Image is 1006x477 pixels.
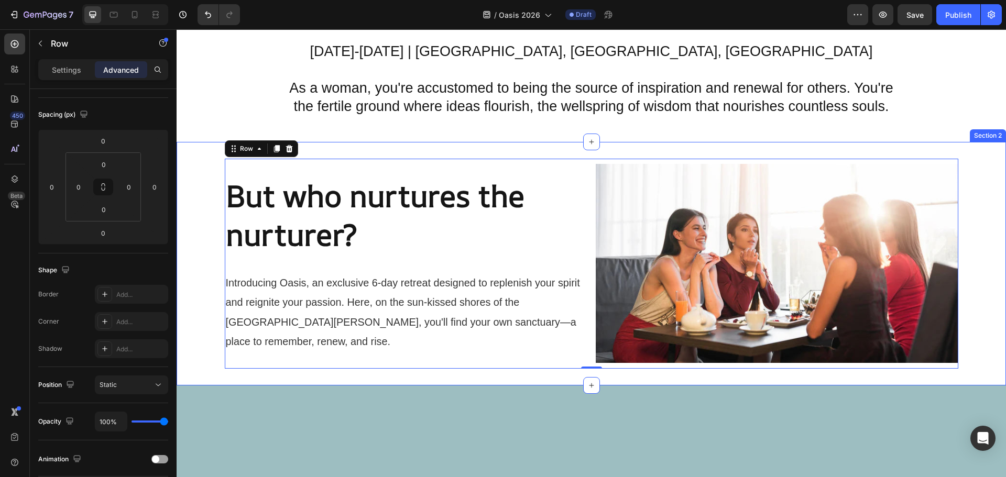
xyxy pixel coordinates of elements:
div: Shape [38,263,72,278]
div: 450 [10,112,25,120]
div: Spacing (px) [38,108,90,122]
input: 0px [93,157,114,172]
div: Section 2 [795,102,827,111]
div: Animation [38,452,83,467]
div: Open Intercom Messenger [970,426,996,451]
div: Opacity [38,415,76,429]
div: Corner [38,317,59,326]
input: 0 [147,179,162,195]
p: ⁠⁠⁠⁠⁠⁠⁠ [49,147,410,225]
span: Draft [576,10,592,19]
iframe: Design area [177,29,1006,477]
p: Advanced [103,64,139,75]
span: Save [906,10,924,19]
input: Auto [95,412,127,431]
input: 0px [121,179,137,195]
div: Publish [945,9,971,20]
p: Row [51,37,140,50]
button: Static [95,375,168,394]
p: ⁠⁠⁠⁠⁠⁠⁠ [49,243,410,321]
div: Border [38,290,59,299]
input: 0 [44,179,60,195]
p: 7 [69,8,73,21]
input: 0px [71,179,86,195]
h2: Rich Text Editor. Editing area: main [48,146,411,226]
div: Add... [116,317,166,327]
h2: Rich Text Editor. Editing area: main [48,242,411,322]
input: 0px [93,202,114,217]
button: Save [898,4,932,25]
input: 0 [93,225,114,241]
button: Publish [936,4,980,25]
span: / [494,9,497,20]
div: Add... [116,345,166,354]
div: Undo/Redo [198,4,240,25]
span: Introducing Oasis, an exclusive 6-day retreat designed to replenish your spirit and reignite your... [49,248,403,317]
input: 0 [93,133,114,149]
div: Shadow [38,344,62,353]
span: Oasis 2026 [499,9,540,20]
div: Beta [8,192,25,200]
button: 7 [4,4,78,25]
div: Row [61,115,79,124]
p: Settings [52,64,81,75]
span: Static [100,381,117,389]
img: gempages_523242326022161194-d3f7dbda-5ff1-42a1-9673-a279107bd680.webp [419,135,782,334]
strong: But who nurtures the nurturer? [49,146,348,225]
div: Position [38,378,76,392]
div: Add... [116,290,166,299]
